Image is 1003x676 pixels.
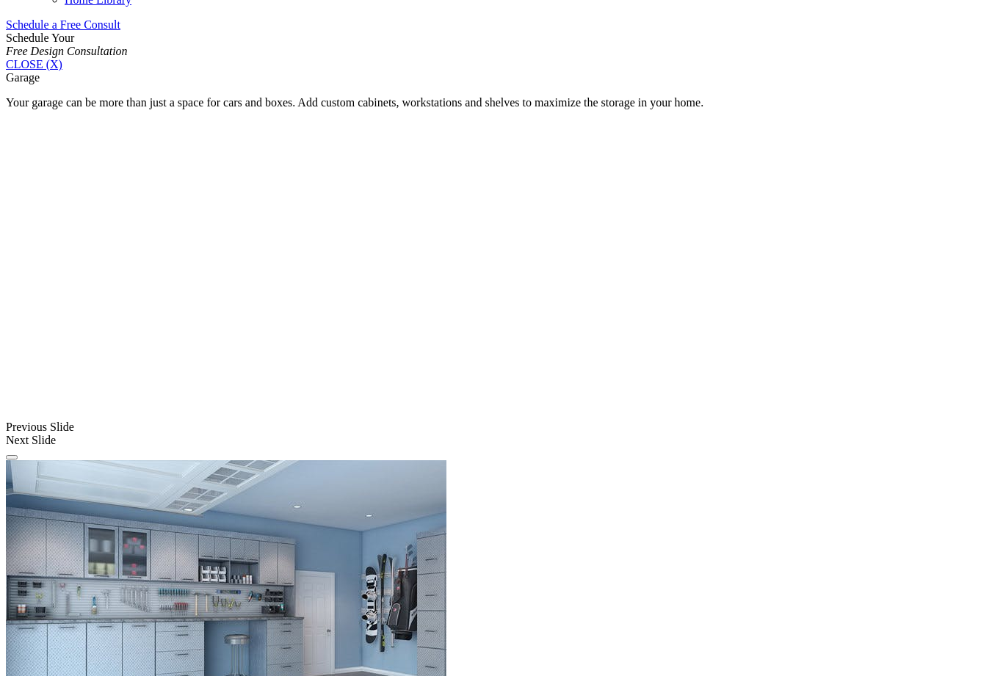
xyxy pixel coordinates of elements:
div: Previous Slide [6,421,997,434]
em: Free Design Consultation [6,45,128,57]
span: Garage [6,71,40,84]
div: Next Slide [6,434,997,447]
p: Your garage can be more than just a space for cars and boxes. Add custom cabinets, workstations a... [6,96,997,109]
a: Schedule a Free Consult (opens a dropdown menu) [6,18,120,31]
button: Click here to pause slide show [6,455,18,459]
span: Schedule Your [6,32,128,57]
a: CLOSE (X) [6,58,62,70]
